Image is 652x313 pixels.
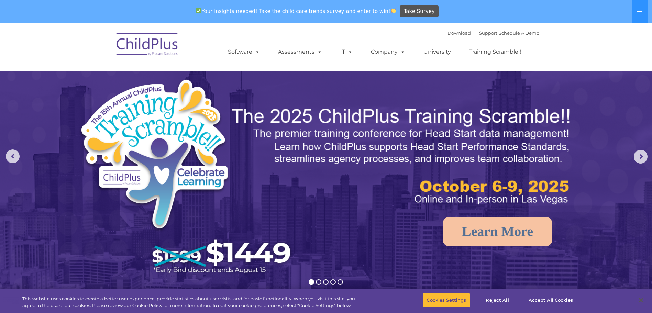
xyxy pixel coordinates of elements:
a: Download [447,30,471,36]
a: Take Survey [400,5,439,18]
div: This website uses cookies to create a better user experience, provide statistics about user visit... [22,295,358,309]
span: Phone number [96,74,125,79]
button: Cookies Settings [423,293,470,308]
a: Assessments [271,45,329,59]
a: Learn More [443,217,552,246]
button: Accept All Cookies [525,293,577,308]
span: Last name [96,45,117,51]
a: Support [479,30,497,36]
a: Software [221,45,267,59]
button: Close [633,293,649,308]
a: University [417,45,458,59]
a: IT [333,45,360,59]
button: Reject All [476,293,519,308]
span: Your insights needed! Take the child care trends survey and enter to win! [193,4,399,18]
span: Take Survey [404,5,435,18]
img: 👏 [391,8,396,13]
img: ✅ [196,8,201,13]
a: Schedule A Demo [499,30,539,36]
a: Company [364,45,412,59]
a: Training Scramble!! [462,45,528,59]
img: ChildPlus by Procare Solutions [113,28,182,63]
font: | [447,30,539,36]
